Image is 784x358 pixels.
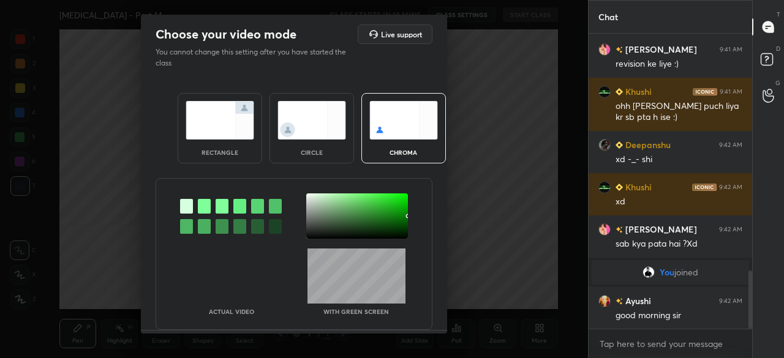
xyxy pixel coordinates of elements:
div: grid [589,34,752,329]
div: chroma [379,149,428,155]
img: Learner_Badge_beginner_1_8b307cf2a0.svg [616,88,623,95]
img: iconic-dark.1390631f.png [693,88,717,95]
img: 5d177d4d385042bd9dd0e18a1f053975.jpg [598,43,611,56]
img: circleScreenIcon.acc0effb.svg [277,101,346,140]
p: D [776,44,780,53]
p: You cannot change this setting after you have started the class [156,47,354,69]
p: With green screen [323,308,389,315]
img: Learner_Badge_beginner_1_8b307cf2a0.svg [616,184,623,191]
span: You [660,267,674,277]
p: G [775,78,780,88]
div: 9:42 AM [719,184,742,191]
img: Learner_Badge_beginner_1_8b307cf2a0.svg [616,141,623,149]
p: Actual Video [209,308,254,315]
div: 9:41 AM [720,46,742,53]
h6: [PERSON_NAME] [623,223,697,236]
h5: Live support [381,31,422,38]
div: ohh [PERSON_NAME] puch liya kr sb pta h ise :) [616,100,742,124]
h6: [PERSON_NAME] [623,43,697,56]
span: joined [674,267,698,277]
h6: Khushi [623,181,652,193]
div: xd -_- shi [616,154,742,166]
img: chromaScreenIcon.c19ab0a0.svg [369,101,438,140]
div: circle [287,149,336,155]
div: good morning sir [616,310,742,322]
p: Chat [589,1,628,33]
h2: Choose your video mode [156,26,296,42]
div: revision ke liye :) [616,58,742,70]
div: 9:41 AM [720,88,742,95]
div: sab kya pata hai ?Xd [616,238,742,250]
img: 24598cd4ed584a2190ea2b1b9357591a.png [598,181,611,193]
img: no-rating-badge.077c3623.svg [616,47,623,53]
img: bab0f5ab69564a2ab9f27ed77c51c83f.jpg [598,139,611,151]
h6: Deepanshu [623,138,671,151]
div: 9:42 AM [719,226,742,233]
img: ab04c598e4204a44b5a784646aaf9c50.jpg [643,266,655,278]
img: e4b9c3b5804c410e968071824b8860dd.jpg [598,295,611,307]
div: 9:42 AM [719,141,742,149]
img: no-rating-badge.077c3623.svg [616,226,623,233]
img: 24598cd4ed584a2190ea2b1b9357591a.png [598,86,611,98]
img: iconic-dark.1390631f.png [692,184,717,191]
img: 5d177d4d385042bd9dd0e18a1f053975.jpg [598,223,611,236]
img: normalScreenIcon.ae25ed63.svg [186,101,254,140]
div: 9:42 AM [719,297,742,305]
div: xd [616,196,742,208]
h6: Khushi [623,85,652,98]
div: rectangle [195,149,244,155]
img: no-rating-badge.077c3623.svg [616,298,623,305]
h6: Ayushi [623,294,651,307]
p: T [777,10,780,19]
